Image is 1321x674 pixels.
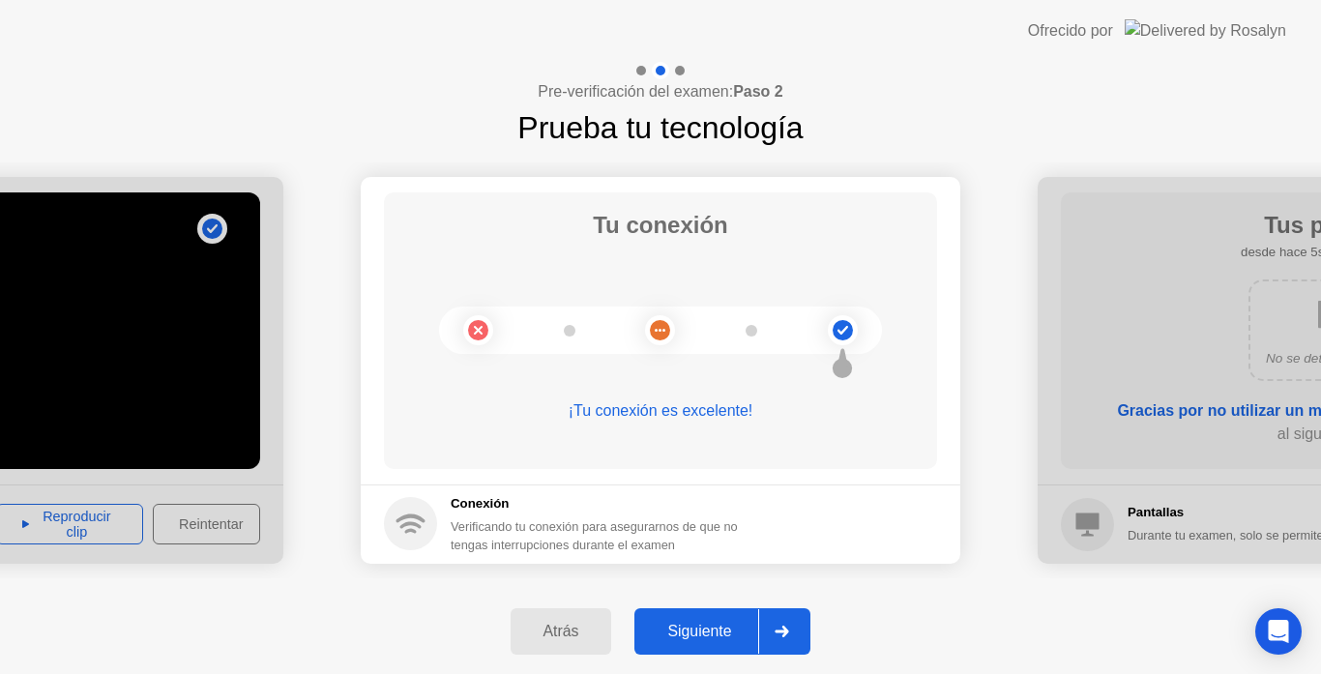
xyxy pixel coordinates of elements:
[1028,19,1113,43] div: Ofrecido por
[384,399,937,423] div: ¡Tu conexión es excelente!
[451,494,778,513] h5: Conexión
[538,80,782,103] h4: Pre-verificación del examen:
[634,608,810,655] button: Siguiente
[640,623,758,640] div: Siguiente
[516,623,606,640] div: Atrás
[1125,19,1286,42] img: Delivered by Rosalyn
[1255,608,1302,655] div: Open Intercom Messenger
[733,83,783,100] b: Paso 2
[517,104,803,151] h1: Prueba tu tecnología
[451,517,778,554] div: Verificando tu conexión para asegurarnos de que no tengas interrupciones durante el examen
[593,208,728,243] h1: Tu conexión
[511,608,612,655] button: Atrás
